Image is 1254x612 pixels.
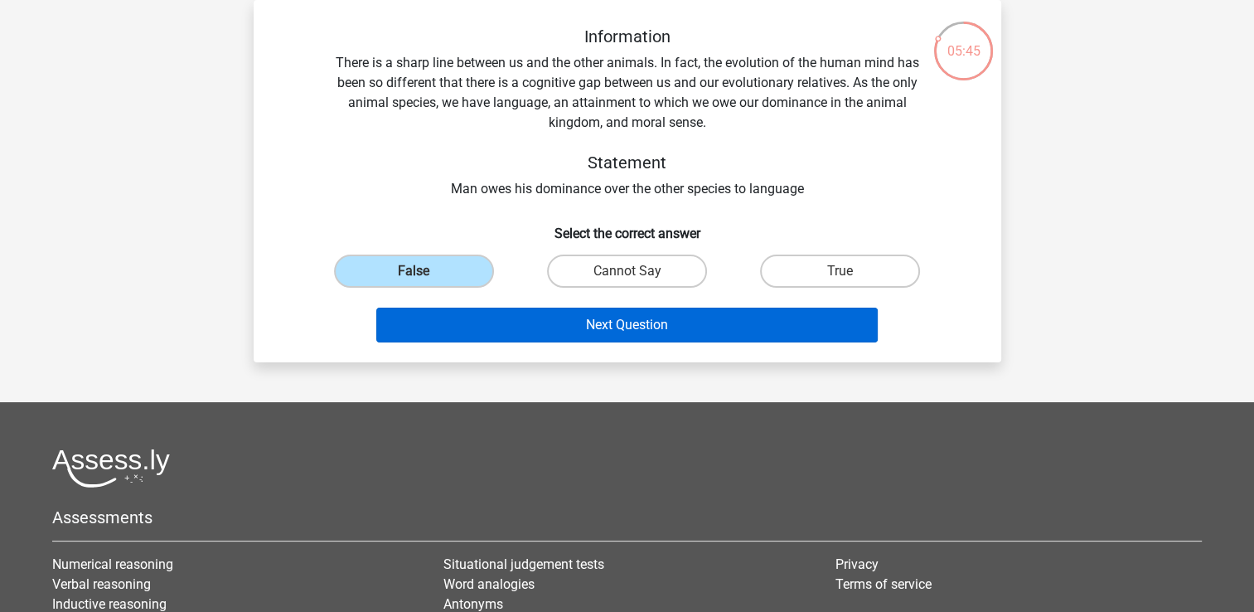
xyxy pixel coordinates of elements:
h5: Assessments [52,508,1202,527]
h5: Information [333,27,922,46]
a: Verbal reasoning [52,576,151,592]
div: 05:45 [932,20,995,61]
label: False [334,255,494,288]
label: Cannot Say [547,255,707,288]
img: Assessly logo [52,449,170,488]
label: True [760,255,920,288]
a: Situational judgement tests [443,556,604,572]
a: Word analogies [443,576,535,592]
h6: Select the correct answer [280,212,975,241]
div: There is a sharp line between us and the other animals. In fact, the evolution of the human mind ... [280,27,975,199]
h5: Statement [333,153,922,172]
button: Next Question [376,308,878,342]
a: Privacy [835,556,879,572]
a: Inductive reasoning [52,596,167,612]
a: Terms of service [835,576,932,592]
a: Antonyms [443,596,503,612]
a: Numerical reasoning [52,556,173,572]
